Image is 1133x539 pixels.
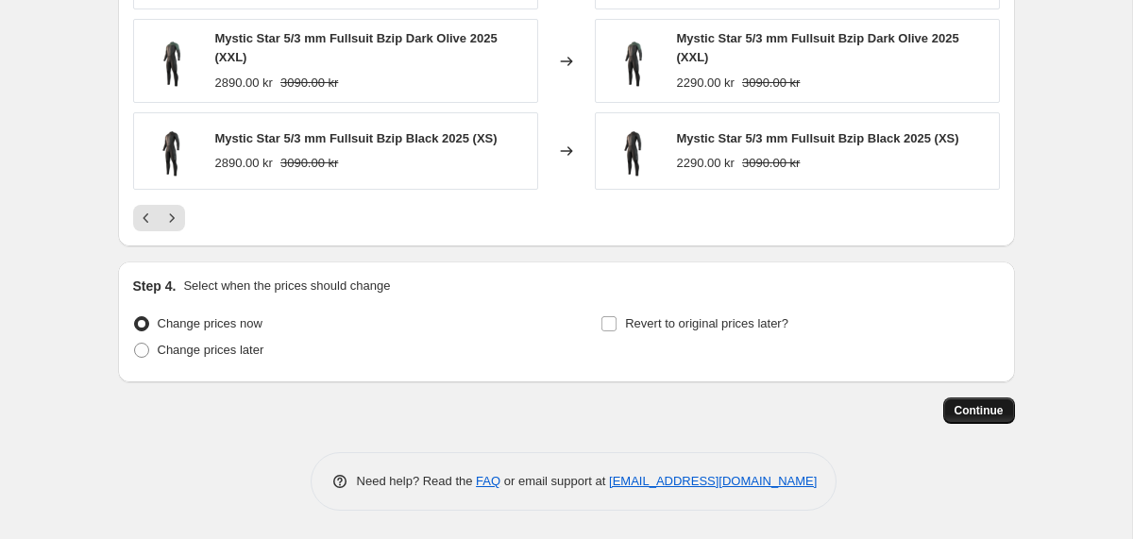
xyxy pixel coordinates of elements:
[476,474,500,488] a: FAQ
[280,74,338,93] strike: 3090.00 kr
[158,316,262,330] span: Change prices now
[500,474,609,488] span: or email support at
[677,131,959,145] span: Mystic Star 5/3 mm Fullsuit Bzip Black 2025 (XS)
[605,123,662,179] img: mystic-star-5-3-fullsuit-vatdrakt-bzip-black_80x.webp
[625,316,788,330] span: Revert to original prices later?
[144,123,200,179] img: mystic-star-5-3-fullsuit-vatdrakt-bzip-black_80x.webp
[215,131,498,145] span: Mystic Star 5/3 mm Fullsuit Bzip Black 2025 (XS)
[609,474,817,488] a: [EMAIL_ADDRESS][DOMAIN_NAME]
[183,277,390,295] p: Select when the prices should change
[133,277,177,295] h2: Step 4.
[677,31,959,64] span: Mystic Star 5/3 mm Fullsuit Bzip Dark Olive 2025 (XXL)
[133,205,160,231] button: Previous
[605,33,662,90] img: mystic-star-5-3-fullsuit-vatdrakt-bzip-dark-olive_80x.webp
[215,154,273,173] div: 2890.00 kr
[158,343,264,357] span: Change prices later
[677,74,735,93] div: 2290.00 kr
[742,74,800,93] strike: 3090.00 kr
[215,31,498,64] span: Mystic Star 5/3 mm Fullsuit Bzip Dark Olive 2025 (XXL)
[133,205,185,231] nav: Pagination
[280,154,338,173] strike: 3090.00 kr
[215,74,273,93] div: 2890.00 kr
[943,397,1015,424] button: Continue
[357,474,477,488] span: Need help? Read the
[742,154,800,173] strike: 3090.00 kr
[955,403,1004,418] span: Continue
[159,205,185,231] button: Next
[677,154,735,173] div: 2290.00 kr
[144,33,200,90] img: mystic-star-5-3-fullsuit-vatdrakt-bzip-dark-olive_80x.webp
